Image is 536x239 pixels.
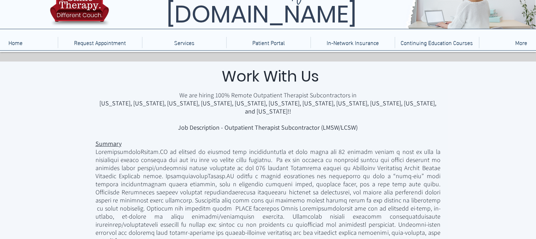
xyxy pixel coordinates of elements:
[5,37,26,48] p: Home
[397,37,476,48] p: Continuing Education Courses
[310,37,395,48] a: In-Network Insurance
[395,37,479,48] a: Continuing Education Courses
[58,37,142,48] a: Request Appointment
[142,37,226,48] div: Services
[249,37,288,48] p: Patient Portal
[96,140,122,148] span: Summary
[178,123,358,131] span: Job Description - Outpatient Therapist Subcontractor (LMSW/LCSW)
[323,37,382,48] p: In-Network Insurance
[512,37,531,48] p: More
[171,37,198,48] p: Services
[226,37,310,48] a: Patient Portal
[222,66,319,87] span: Work With Us
[70,37,129,48] p: Request Appointment
[179,91,357,99] span: We are hiring 100% Remote Outpatient Therapist Subcontractors in
[99,99,436,115] span: [US_STATE], [US_STATE], [US_STATE], [US_STATE], [US_STATE], [US_STATE], [US_STATE], [US_STATE], [...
